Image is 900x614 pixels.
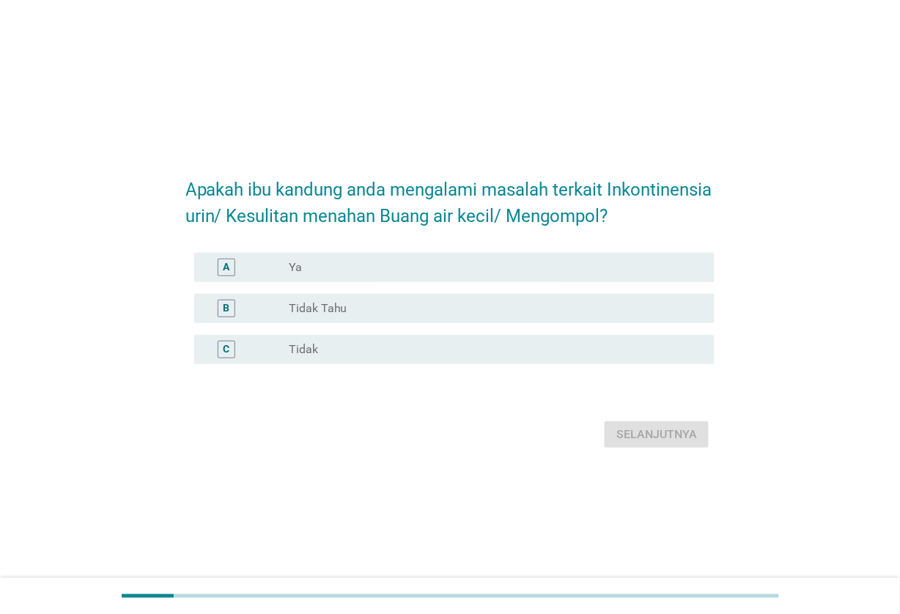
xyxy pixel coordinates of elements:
[223,342,229,358] div: C
[185,162,715,229] h2: Apakah ibu kandung anda mengalami masalah terkait Inkontinensia urin/ Kesulitan menahan Buang air...
[289,260,302,275] label: Ya
[289,342,318,357] label: Tidak
[223,301,229,317] div: B
[289,301,347,316] label: Tidak Tahu
[223,260,229,275] div: A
